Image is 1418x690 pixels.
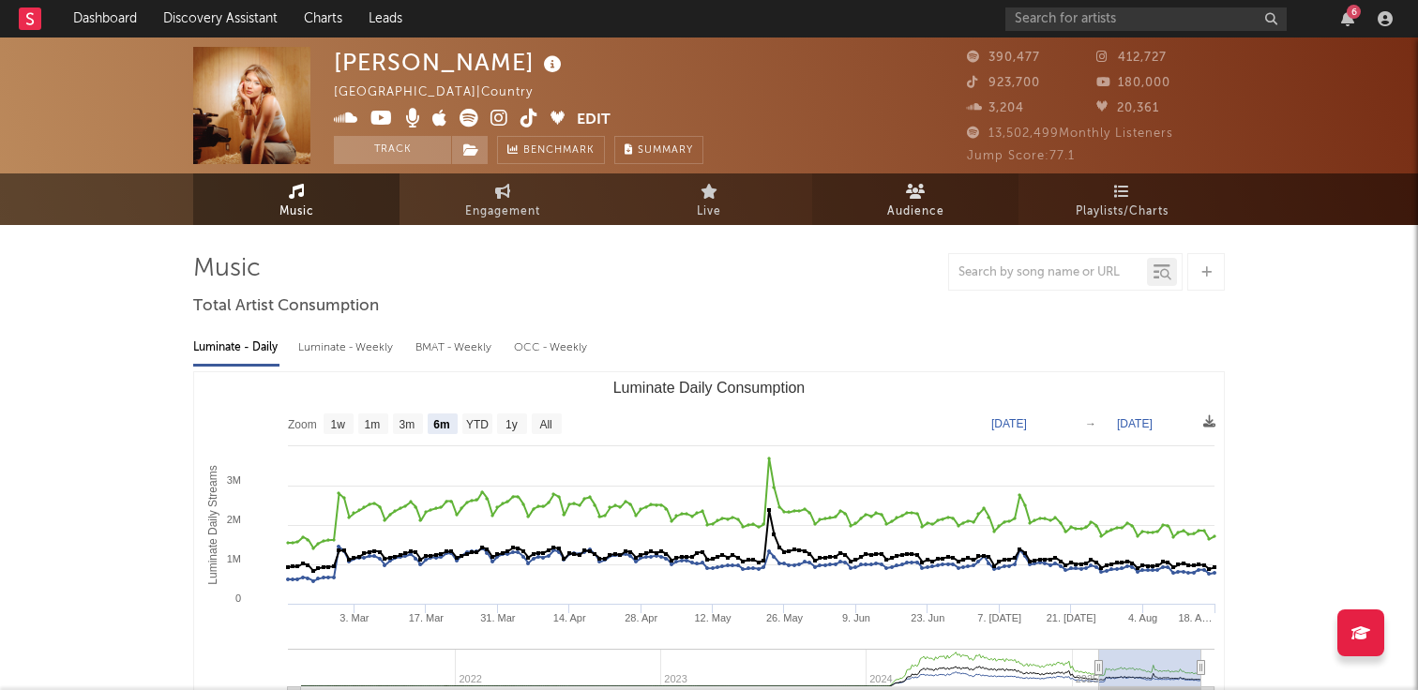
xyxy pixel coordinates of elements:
[480,612,516,623] text: 31. Mar
[1128,612,1157,623] text: 4. Aug
[697,201,721,223] span: Live
[409,612,445,623] text: 17. Mar
[1085,417,1096,430] text: →
[766,612,804,623] text: 26. May
[1341,11,1354,26] button: 6
[1117,417,1153,430] text: [DATE]
[206,465,219,584] text: Luminate Daily Streams
[334,82,554,104] div: [GEOGRAPHIC_DATA] | Country
[1047,612,1096,623] text: 21. [DATE]
[842,612,870,623] text: 9. Jun
[400,173,606,225] a: Engagement
[514,332,589,364] div: OCC - Weekly
[539,418,551,431] text: All
[523,140,595,162] span: Benchmark
[967,127,1173,140] span: 13,502,499 Monthly Listeners
[227,514,241,525] text: 2M
[638,145,693,156] span: Summary
[288,418,317,431] text: Zoom
[497,136,605,164] a: Benchmark
[1005,7,1287,31] input: Search for artists
[400,418,415,431] text: 3m
[967,150,1075,162] span: Jump Score: 77.1
[193,295,379,318] span: Total Artist Consumption
[1347,5,1361,19] div: 6
[433,418,449,431] text: 6m
[1096,77,1170,89] span: 180,000
[694,612,732,623] text: 12. May
[887,201,944,223] span: Audience
[911,612,944,623] text: 23. Jun
[227,474,241,486] text: 3M
[505,418,518,431] text: 1y
[365,418,381,431] text: 1m
[279,201,314,223] span: Music
[193,173,400,225] a: Music
[991,417,1027,430] text: [DATE]
[334,47,566,78] div: [PERSON_NAME]
[466,418,489,431] text: YTD
[227,553,241,564] text: 1M
[625,612,657,623] text: 28. Apr
[967,77,1040,89] span: 923,700
[339,612,370,623] text: 3. Mar
[1096,52,1167,64] span: 412,727
[193,332,279,364] div: Luminate - Daily
[1076,201,1169,223] span: Playlists/Charts
[235,592,241,604] text: 0
[812,173,1018,225] a: Audience
[967,102,1024,114] span: 3,204
[465,201,540,223] span: Engagement
[553,612,586,623] text: 14. Apr
[577,109,611,132] button: Edit
[977,612,1021,623] text: 7. [DATE]
[1178,612,1212,623] text: 18. A…
[298,332,397,364] div: Luminate - Weekly
[334,136,451,164] button: Track
[1018,173,1225,225] a: Playlists/Charts
[967,52,1040,64] span: 390,477
[614,136,703,164] button: Summary
[331,418,346,431] text: 1w
[949,265,1147,280] input: Search by song name or URL
[613,380,806,396] text: Luminate Daily Consumption
[606,173,812,225] a: Live
[1096,102,1159,114] span: 20,361
[415,332,495,364] div: BMAT - Weekly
